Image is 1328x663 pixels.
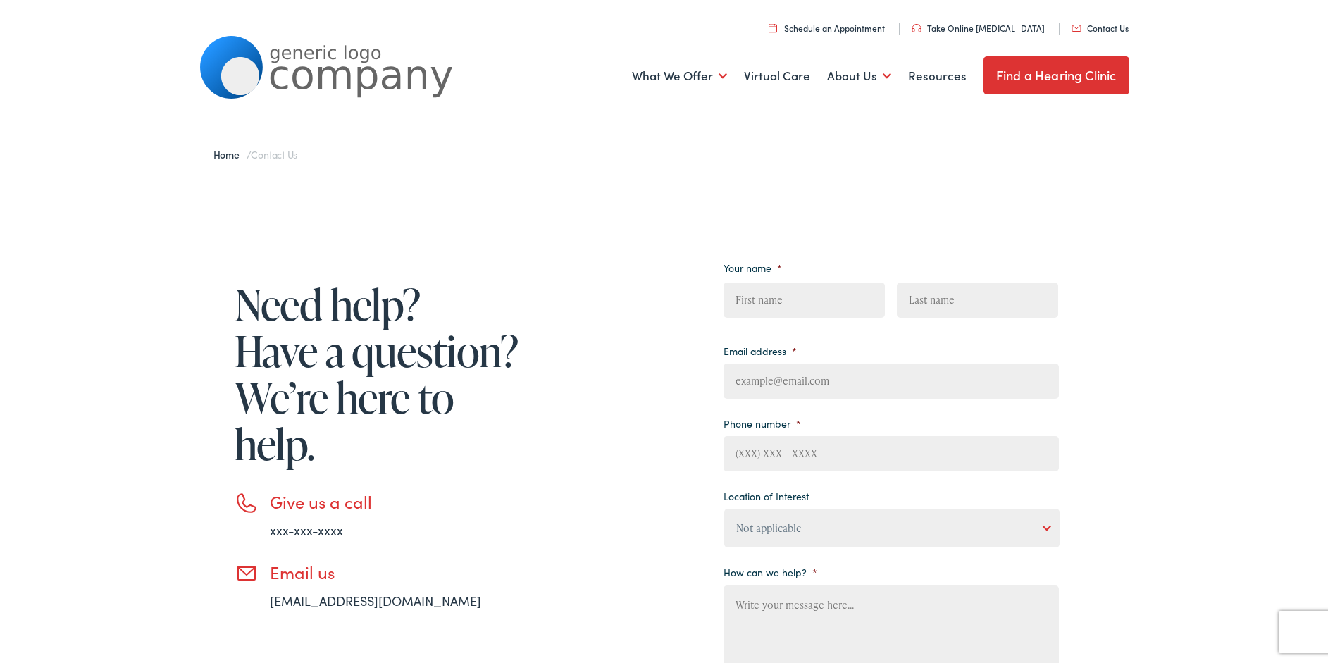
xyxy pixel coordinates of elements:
[897,283,1058,318] input: Last name
[744,50,810,102] a: Virtual Care
[912,22,1045,34] a: Take Online [MEDICAL_DATA]
[769,22,885,34] a: Schedule an Appointment
[724,345,797,357] label: Email address
[724,364,1059,399] input: example@email.com
[632,50,727,102] a: What We Offer
[724,261,782,274] label: Your name
[213,147,298,161] span: /
[724,490,809,502] label: Location of Interest
[827,50,891,102] a: About Us
[724,283,885,318] input: First name
[983,56,1129,94] a: Find a Hearing Clinic
[270,492,523,512] h3: Give us a call
[908,50,967,102] a: Resources
[270,592,481,609] a: [EMAIL_ADDRESS][DOMAIN_NAME]
[724,417,801,430] label: Phone number
[724,436,1059,471] input: (XXX) XXX - XXXX
[1072,22,1129,34] a: Contact Us
[251,147,297,161] span: Contact Us
[235,281,523,467] h1: Need help? Have a question? We’re here to help.
[724,566,817,578] label: How can we help?
[769,23,777,32] img: utility icon
[912,24,921,32] img: utility icon
[1072,25,1081,32] img: utility icon
[270,562,523,583] h3: Email us
[213,147,247,161] a: Home
[270,521,343,539] a: xxx-xxx-xxxx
